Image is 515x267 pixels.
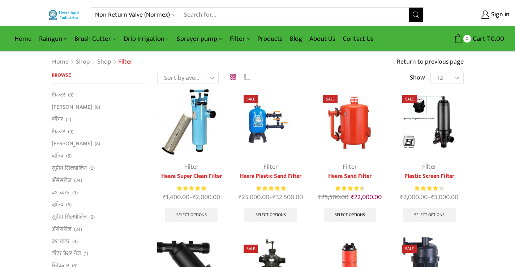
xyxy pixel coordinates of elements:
span: (2) [89,214,95,221]
span: Sale [402,245,417,253]
img: Heera-super-clean-filter [157,88,226,156]
span: – [157,193,226,202]
span: (1) [83,250,88,257]
a: [PERSON_NAME] [52,101,92,113]
a: Filter [422,162,437,172]
span: Sale [244,95,258,103]
span: ₹ [487,33,491,44]
span: (9) [68,91,73,99]
bdi: 2,000.00 [193,192,220,203]
a: Shop [76,57,90,67]
span: (9) [68,128,73,135]
span: Show [410,73,425,83]
a: Return to previous page [397,57,464,67]
a: Heera Plastic Sand Filter [236,172,305,181]
a: 0 Cart ₹0.00 [431,32,504,46]
a: Contact Us [339,30,377,47]
a: Select options for “Heera Sand Filter” [324,208,377,222]
span: Cart [471,34,485,44]
bdi: 25,000.00 [239,192,269,203]
span: Sale [402,95,417,103]
a: Drip Irrigation [120,30,173,47]
a: Filter [343,162,357,172]
bdi: 32,500.00 [272,192,303,203]
a: Home [11,30,35,47]
img: Heera Plastic Sand Filter [236,88,305,156]
a: फिल्टर [52,91,65,101]
span: 0 [463,35,471,42]
a: Heera Sand Filter [316,172,384,181]
span: ₹ [193,192,196,203]
a: सुप्रीम सिलपोलिन [52,162,87,174]
span: Rated out of 5 [335,185,362,192]
a: [PERSON_NAME] [52,138,92,150]
a: वॉटर प्रेशर गेज [52,247,81,260]
span: Sale [244,245,258,253]
span: Rated out of 5 [256,185,286,192]
span: Sign in [489,10,510,20]
a: Plastic Screen Filter [395,172,463,181]
a: Filter [226,30,254,47]
bdi: 1,400.00 [163,192,189,203]
a: Brush Cutter [71,30,120,47]
span: (2) [89,165,95,172]
span: Rated out of 5 [177,185,206,192]
input: Search for... [180,8,409,22]
a: Filter [263,162,278,172]
a: Heera Super Clean Filter [157,172,226,181]
div: Rated 5.00 out of 5 [177,185,206,192]
a: ब्रश कटर [52,186,70,199]
a: Blog [286,30,306,47]
span: – [236,193,305,202]
a: Home [52,57,69,67]
a: Select options for “Heera Super Clean Filter” [165,208,218,222]
span: (3) [72,189,78,197]
select: Shop order [157,73,219,83]
h1: Filter [118,58,133,66]
span: ₹ [272,192,276,203]
a: सुप्रीम सिलपोलिन [52,211,87,223]
a: Sign in [434,8,510,21]
bdi: 0.00 [487,33,504,44]
span: Browse [52,71,71,79]
a: व्हाॅल्व [52,199,64,211]
a: Filter [184,162,199,172]
div: Rated 4.50 out of 5 [335,185,365,192]
a: Select options for “Heera Plastic Sand Filter” [244,208,297,222]
span: (8) [95,104,100,111]
bdi: 2,000.00 [400,192,428,203]
a: About Us [306,30,339,47]
a: अ‍ॅसेसरीज [52,174,72,186]
div: Rated 4.00 out of 5 [415,185,444,192]
bdi: 3,000.00 [431,192,458,203]
a: व्हाॅल्व [52,150,64,162]
a: ब्रश कटर [52,235,70,247]
span: ₹ [431,192,434,203]
button: Search button [409,8,423,22]
a: फिल्टर [52,125,65,138]
span: ₹ [400,192,403,203]
a: Raingun [35,30,71,47]
div: Rated 5.00 out of 5 [256,185,286,192]
span: Sale [323,95,338,103]
span: (5) [66,152,72,160]
a: अ‍ॅसेसरीज [52,223,72,235]
img: Plastic Screen Filter [395,88,463,156]
span: Rated out of 5 [415,185,438,192]
a: Products [254,30,286,47]
span: ₹ [163,192,166,203]
span: ₹ [351,192,354,203]
span: – [395,193,463,202]
span: (2) [66,116,71,123]
span: (3) [72,238,78,245]
a: Shop [97,57,112,67]
span: (8) [95,140,100,147]
nav: Breadcrumb [52,57,133,67]
bdi: 22,000.00 [351,192,382,203]
a: फॉगर [52,113,63,125]
img: Heera Sand Filter [316,88,384,156]
span: ₹ [318,192,321,203]
span: (24) [74,226,82,233]
bdi: 25,500.00 [318,192,348,203]
a: Sprayer pump [173,30,226,47]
